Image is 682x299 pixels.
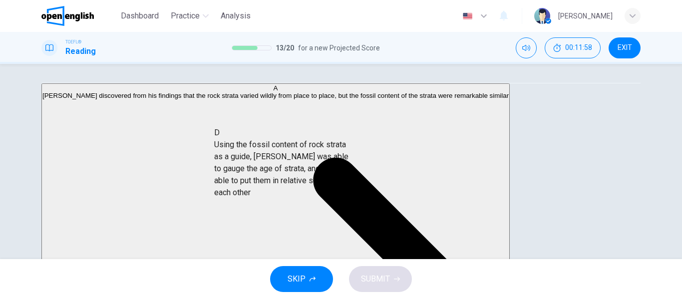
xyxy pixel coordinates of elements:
button: Dashboard [117,7,163,25]
span: 13 / 20 [276,42,294,54]
button: SKIP [270,266,333,292]
button: Analysis [217,7,255,25]
img: en [461,12,474,20]
div: Mute [516,37,537,58]
span: [PERSON_NAME] discovered from his findings that the rock strata varied wildly from place to place... [42,92,509,99]
span: TOEFL® [65,38,81,45]
div: A [42,84,509,92]
button: 00:11:58 [545,37,601,58]
span: EXIT [618,44,632,52]
div: Hide [545,37,601,58]
button: EXIT [609,37,641,58]
img: OpenEnglish logo [41,6,94,26]
img: Profile picture [534,8,550,24]
button: Practice [167,7,213,25]
a: OpenEnglish logo [41,6,117,26]
h1: Reading [65,45,96,57]
div: Choose test type tabs [41,59,641,83]
span: Analysis [221,10,251,22]
span: SKIP [288,272,306,286]
span: for a new Projected Score [298,42,380,54]
div: [PERSON_NAME] [558,10,613,22]
span: Dashboard [121,10,159,22]
span: Practice [171,10,200,22]
span: 00:11:58 [565,44,592,52]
